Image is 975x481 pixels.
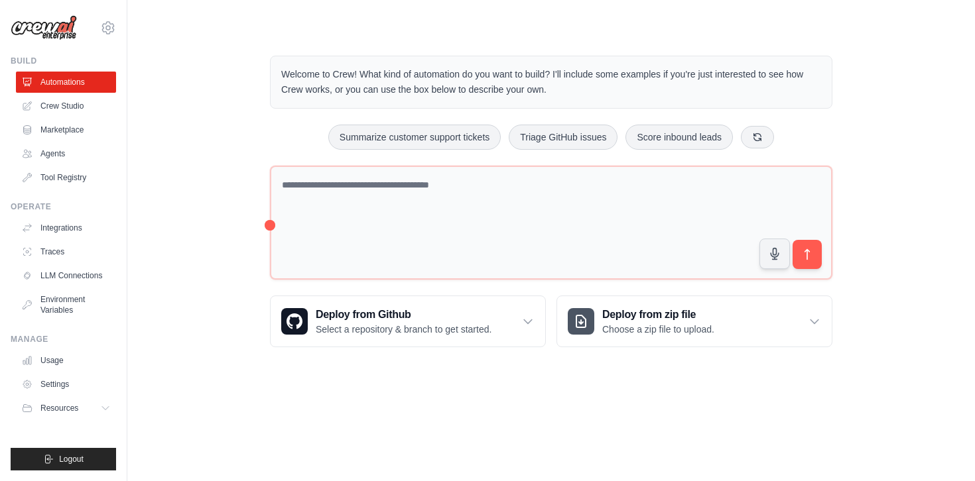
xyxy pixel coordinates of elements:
a: Automations [16,72,116,93]
button: Summarize customer support tickets [328,125,501,150]
p: Select a repository & branch to get started. [316,323,491,336]
div: Manage [11,334,116,345]
div: Build [11,56,116,66]
a: Crew Studio [16,95,116,117]
a: Usage [16,350,116,371]
a: Environment Variables [16,289,116,321]
a: LLM Connections [16,265,116,286]
p: Choose a zip file to upload. [602,323,714,336]
img: Logo [11,15,77,40]
a: Tool Registry [16,167,116,188]
button: Triage GitHub issues [509,125,617,150]
a: Marketplace [16,119,116,140]
button: Resources [16,398,116,419]
a: Agents [16,143,116,164]
a: Settings [16,374,116,395]
button: Logout [11,448,116,470]
span: Logout [59,454,84,464]
h3: Deploy from zip file [602,307,714,323]
a: Integrations [16,217,116,239]
div: Operate [11,201,116,212]
p: Welcome to Crew! What kind of automation do you want to build? I'll include some examples if you'... [281,67,821,97]
span: Resources [40,403,78,413]
h3: Deploy from Github [316,307,491,323]
a: Traces [16,241,116,262]
button: Score inbound leads [625,125,733,150]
